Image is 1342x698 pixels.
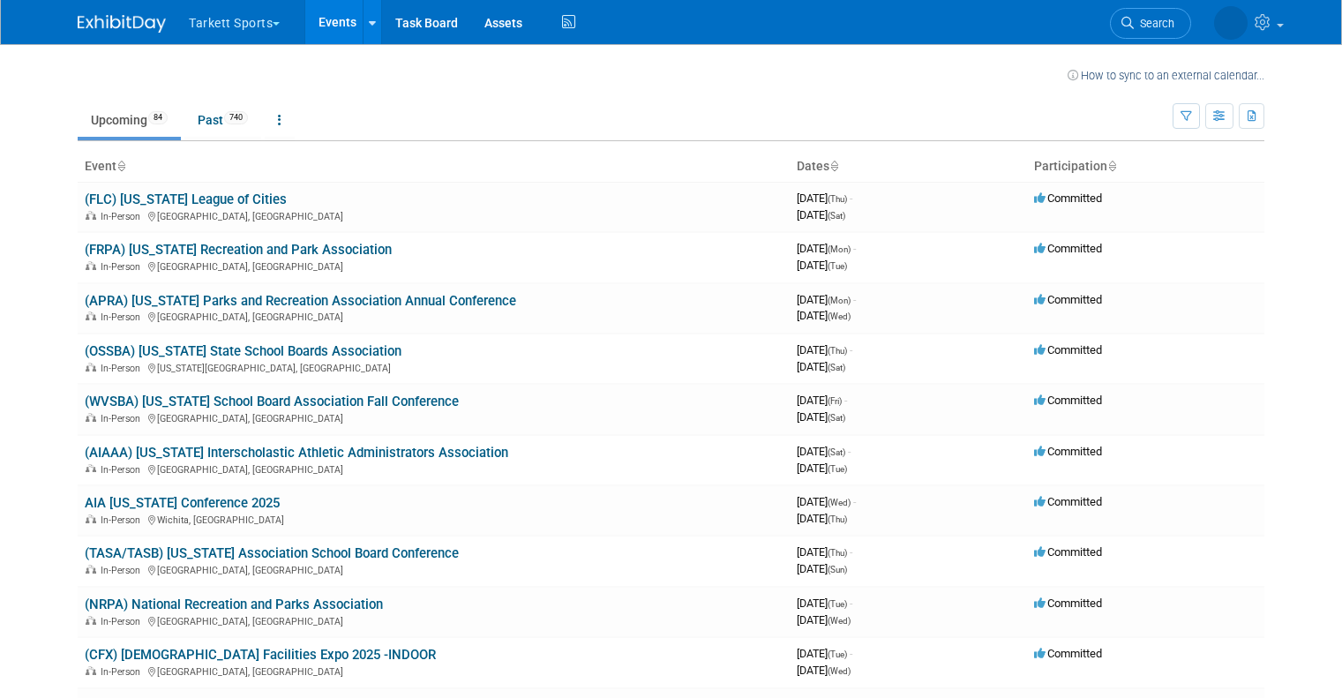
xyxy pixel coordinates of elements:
img: In-Person Event [86,464,96,473]
a: AIA [US_STATE] Conference 2025 [85,495,280,511]
a: Search [1110,8,1191,39]
span: [DATE] [797,545,852,559]
span: (Fri) [828,396,842,406]
span: (Wed) [828,498,851,507]
span: Committed [1034,597,1102,610]
span: (Wed) [828,311,851,321]
span: - [850,191,852,205]
img: In-Person Event [86,666,96,675]
img: In-Person Event [86,616,96,625]
span: (Sat) [828,211,845,221]
a: (AIAAA) [US_STATE] Interscholastic Athletic Administrators Association [85,445,508,461]
a: Sort by Event Name [116,159,125,173]
span: (Thu) [828,548,847,558]
div: [GEOGRAPHIC_DATA], [GEOGRAPHIC_DATA] [85,259,783,273]
div: [GEOGRAPHIC_DATA], [GEOGRAPHIC_DATA] [85,309,783,323]
div: Wichita, [GEOGRAPHIC_DATA] [85,512,783,526]
span: - [850,647,852,660]
span: Search [1134,17,1174,30]
img: In-Person Event [86,514,96,523]
div: [US_STATE][GEOGRAPHIC_DATA], [GEOGRAPHIC_DATA] [85,360,783,374]
span: (Mon) [828,244,851,254]
span: (Tue) [828,599,847,609]
span: [DATE] [797,191,852,205]
span: - [853,242,856,255]
span: - [853,495,856,508]
span: [DATE] [797,394,847,407]
div: [GEOGRAPHIC_DATA], [GEOGRAPHIC_DATA] [85,562,783,576]
span: [DATE] [797,343,852,357]
span: 84 [148,111,168,124]
span: [DATE] [797,512,847,525]
span: [DATE] [797,647,852,660]
span: [DATE] [797,293,856,306]
a: Past740 [184,103,261,137]
img: In-Person Event [86,363,96,372]
th: Dates [790,152,1027,182]
span: Committed [1034,394,1102,407]
span: - [848,445,851,458]
span: 740 [224,111,248,124]
span: Committed [1034,545,1102,559]
span: (Thu) [828,346,847,356]
span: (Sun) [828,565,847,574]
a: (APRA) [US_STATE] Parks and Recreation Association Annual Conference [85,293,516,309]
span: [DATE] [797,495,856,508]
a: Upcoming84 [78,103,181,137]
th: Event [78,152,790,182]
span: (Thu) [828,194,847,204]
div: [GEOGRAPHIC_DATA], [GEOGRAPHIC_DATA] [85,664,783,678]
a: (CFX) [DEMOGRAPHIC_DATA] Facilities Expo 2025 -INDOOR [85,647,436,663]
div: [GEOGRAPHIC_DATA], [GEOGRAPHIC_DATA] [85,410,783,424]
span: (Sat) [828,447,845,457]
span: (Tue) [828,464,847,474]
img: In-Person Event [86,261,96,270]
img: In-Person Event [86,211,96,220]
span: In-Person [101,464,146,476]
img: In-Person Event [86,413,96,422]
span: In-Person [101,261,146,273]
span: - [850,597,852,610]
img: Ryan McMahan [1214,6,1248,40]
span: - [844,394,847,407]
span: Committed [1034,495,1102,508]
span: [DATE] [797,410,845,424]
div: [GEOGRAPHIC_DATA], [GEOGRAPHIC_DATA] [85,613,783,627]
span: (Thu) [828,514,847,524]
span: [DATE] [797,242,856,255]
span: - [853,293,856,306]
span: Committed [1034,293,1102,306]
a: Sort by Participation Type [1107,159,1116,173]
span: Committed [1034,647,1102,660]
span: Committed [1034,445,1102,458]
a: How to sync to an external calendar... [1068,69,1264,82]
img: In-Person Event [86,311,96,320]
img: In-Person Event [86,565,96,574]
span: Committed [1034,191,1102,205]
span: [DATE] [797,445,851,458]
span: [DATE] [797,259,847,272]
span: - [850,343,852,357]
span: In-Person [101,211,146,222]
img: ExhibitDay [78,15,166,33]
span: [DATE] [797,664,851,677]
div: [GEOGRAPHIC_DATA], [GEOGRAPHIC_DATA] [85,462,783,476]
span: In-Person [101,514,146,526]
span: In-Person [101,363,146,374]
span: - [850,545,852,559]
span: (Tue) [828,649,847,659]
span: In-Person [101,616,146,627]
a: (FLC) [US_STATE] League of Cities [85,191,287,207]
div: [GEOGRAPHIC_DATA], [GEOGRAPHIC_DATA] [85,208,783,222]
a: (FRPA) [US_STATE] Recreation and Park Association [85,242,392,258]
span: In-Person [101,311,146,323]
a: (OSSBA) [US_STATE] State School Boards Association [85,343,401,359]
span: [DATE] [797,597,852,610]
span: [DATE] [797,208,845,221]
span: Committed [1034,242,1102,255]
a: (WVSBA) [US_STATE] School Board Association Fall Conference [85,394,459,409]
a: (TASA/TASB) [US_STATE] Association School Board Conference [85,545,459,561]
span: [DATE] [797,613,851,627]
span: (Wed) [828,616,851,626]
span: (Mon) [828,296,851,305]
